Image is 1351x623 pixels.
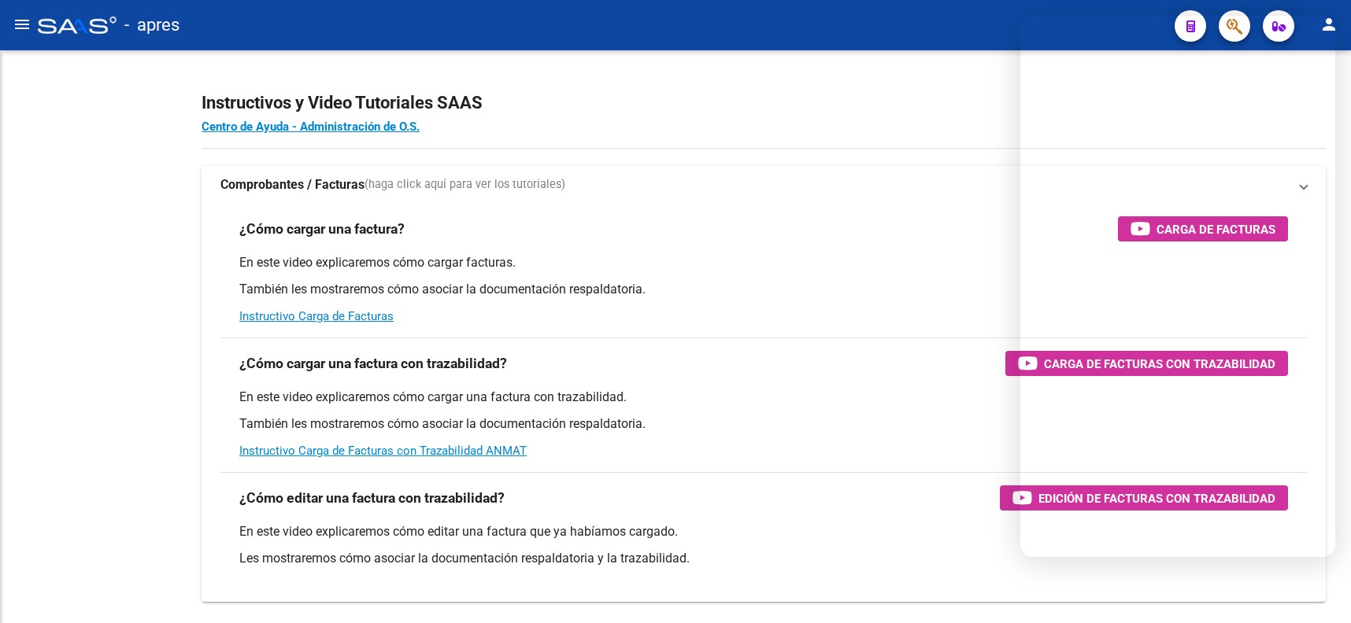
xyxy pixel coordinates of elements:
h3: ¿Cómo cargar una factura con trazabilidad? [239,352,507,374]
a: Centro de Ayuda - Administración de O.S. [202,120,420,134]
h3: ¿Cómo cargar una factura? [239,218,405,240]
p: En este video explicaremos cómo cargar facturas. [239,254,1288,271]
p: En este video explicaremos cómo cargar una factura con trazabilidad. [239,389,1288,406]
iframe: Intercom live chat [1020,16,1335,557]
p: En este video explicaremos cómo editar una factura que ya habíamos cargado. [239,523,1288,540]
iframe: Intercom live chat [1297,570,1335,607]
mat-icon: menu [13,15,31,34]
p: También les mostraremos cómo asociar la documentación respaldatoria. [239,415,1288,433]
p: También les mostraremos cómo asociar la documentación respaldatoria. [239,281,1288,298]
mat-expansion-panel-header: Comprobantes / Facturas(haga click aquí para ver los tutoriales) [202,166,1326,204]
p: Les mostraremos cómo asociar la documentación respaldatoria y la trazabilidad. [239,550,1288,567]
h3: ¿Cómo editar una factura con trazabilidad? [239,487,505,509]
button: Carga de Facturas con Trazabilidad [1005,351,1288,376]
div: Comprobantes / Facturas(haga click aquí para ver los tutoriales) [202,204,1326,602]
strong: Comprobantes / Facturas [220,176,365,194]
span: (haga click aquí para ver los tutoriales) [365,176,565,194]
h2: Instructivos y Video Tutoriales SAAS [202,88,1326,118]
a: Instructivo Carga de Facturas [239,309,394,323]
span: - apres [124,8,180,42]
button: Edición de Facturas con Trazabilidad [1000,485,1288,511]
a: Instructivo Carga de Facturas con Trazabilidad ANMAT [239,444,527,458]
